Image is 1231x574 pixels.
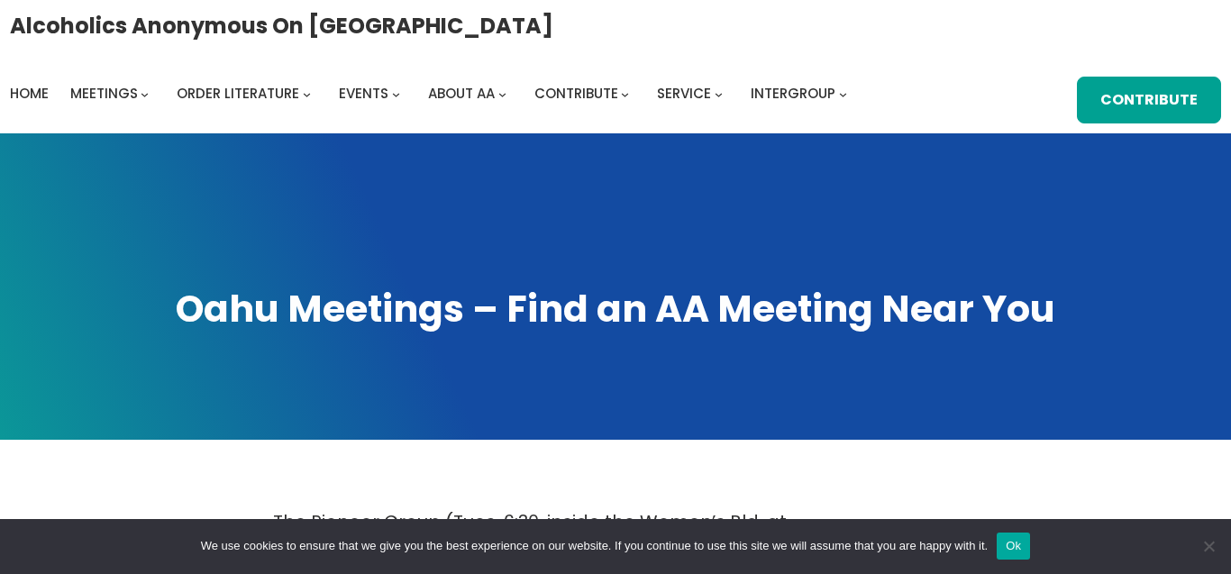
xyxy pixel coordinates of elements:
[751,84,835,103] span: Intergroup
[428,84,495,103] span: About AA
[177,84,299,103] span: Order Literature
[70,81,138,106] a: Meetings
[751,81,835,106] a: Intergroup
[621,89,629,97] button: Contribute submenu
[70,84,138,103] span: Meetings
[18,284,1213,334] h1: Oahu Meetings – Find an AA Meeting Near You
[657,81,711,106] a: Service
[201,537,988,555] span: We use cookies to ensure that we give you the best experience on our website. If you continue to ...
[657,84,711,103] span: Service
[273,506,958,569] p: The Pioneer Group (Tues, 6:30, inside the Women’s Bld. at [DEMOGRAPHIC_DATA]) is seeking support....
[498,89,506,97] button: About AA submenu
[10,81,853,106] nav: Intergroup
[339,84,388,103] span: Events
[839,89,847,97] button: Intergroup submenu
[10,81,49,106] a: Home
[534,81,618,106] a: Contribute
[141,89,149,97] button: Meetings submenu
[997,533,1030,560] button: Ok
[715,89,723,97] button: Service submenu
[1199,537,1217,555] span: No
[428,81,495,106] a: About AA
[10,84,49,103] span: Home
[339,81,388,106] a: Events
[1077,77,1222,123] a: Contribute
[392,89,400,97] button: Events submenu
[303,89,311,97] button: Order Literature submenu
[534,84,618,103] span: Contribute
[10,6,553,45] a: Alcoholics Anonymous on [GEOGRAPHIC_DATA]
